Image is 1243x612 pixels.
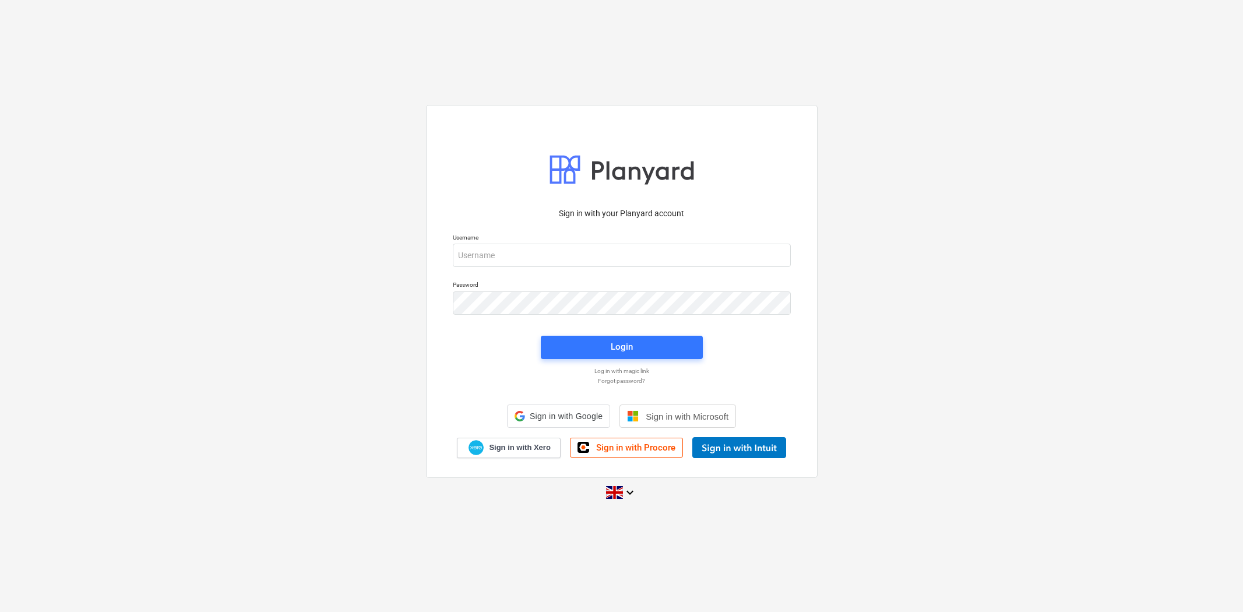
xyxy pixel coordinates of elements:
[453,244,791,267] input: Username
[469,440,484,456] img: Xero logo
[646,411,728,421] span: Sign in with Microsoft
[570,438,683,458] a: Sign in with Procore
[541,336,703,359] button: Login
[596,442,675,453] span: Sign in with Procore
[453,281,791,291] p: Password
[447,377,797,385] a: Forgot password?
[623,486,637,500] i: keyboard_arrow_down
[453,234,791,244] p: Username
[530,411,603,421] span: Sign in with Google
[457,438,561,458] a: Sign in with Xero
[489,442,550,453] span: Sign in with Xero
[453,207,791,220] p: Sign in with your Planyard account
[627,410,639,422] img: Microsoft logo
[447,367,797,375] a: Log in with magic link
[507,405,610,428] div: Sign in with Google
[611,339,633,354] div: Login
